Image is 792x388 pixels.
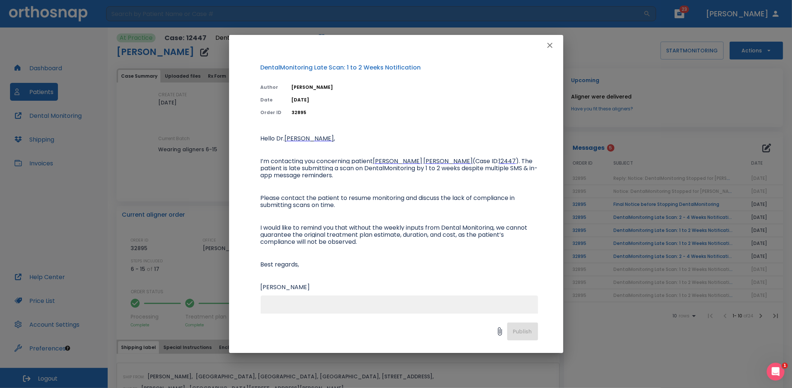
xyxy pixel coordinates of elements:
[499,157,516,165] span: 12447
[424,157,473,165] span: [PERSON_NAME]
[261,157,373,165] span: I’m contacting you concerning patient
[782,363,788,369] span: 1
[292,109,538,116] p: 32895
[373,157,423,165] span: [PERSON_NAME]
[767,363,785,381] iframe: Intercom live chat
[285,136,334,142] a: [PERSON_NAME]
[261,84,283,91] p: Author
[261,260,299,269] span: Best regards,
[424,158,473,165] a: [PERSON_NAME]
[499,158,516,165] a: 12447
[261,283,310,291] span: [PERSON_NAME]
[261,97,283,103] p: Date
[473,157,499,165] span: (Case ID:
[261,223,529,246] span: I would like to remind you that without the weekly inputs from Dental Monitoring, we cannot guara...
[261,134,285,143] span: Hello Dr.
[334,134,335,143] span: ,
[261,109,283,116] p: Order ID
[373,158,423,165] a: [PERSON_NAME]
[292,97,538,103] p: [DATE]
[261,194,516,209] span: Please contact the patient to resume monitoring and discuss the lack of compliance in submitting ...
[292,84,538,91] p: [PERSON_NAME]
[261,157,538,180] span: ). The patient is late submitting a scan on DentalMonitoring by 1 to 2 weeks despite multiple SMS...
[261,63,538,72] p: DentalMonitoring Late Scan: 1 to 2 Weeks Notification
[285,134,334,143] span: [PERSON_NAME]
